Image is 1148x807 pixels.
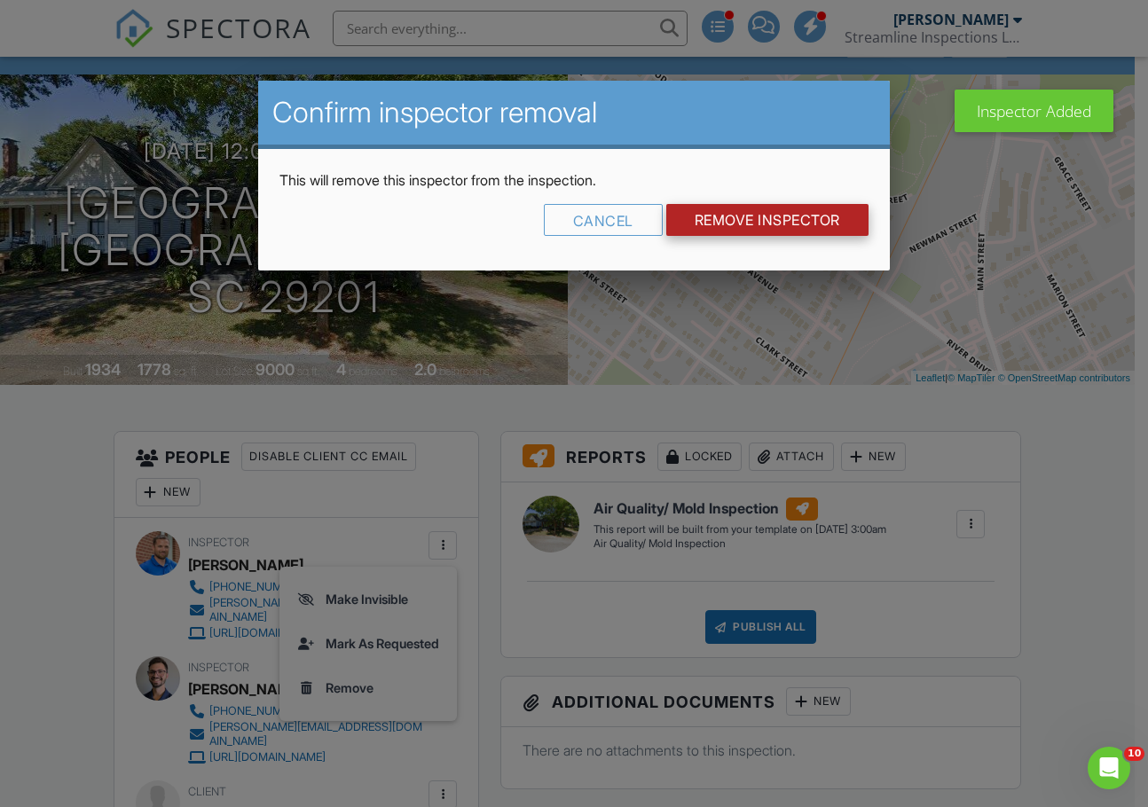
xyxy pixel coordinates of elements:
[279,170,869,190] p: This will remove this inspector from the inspection.
[666,204,869,236] input: Remove Inspector
[272,95,876,130] h2: Confirm inspector removal
[955,90,1113,132] div: Inspector Added
[1124,747,1144,761] span: 10
[544,204,663,236] div: Cancel
[1088,747,1130,789] iframe: Intercom live chat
